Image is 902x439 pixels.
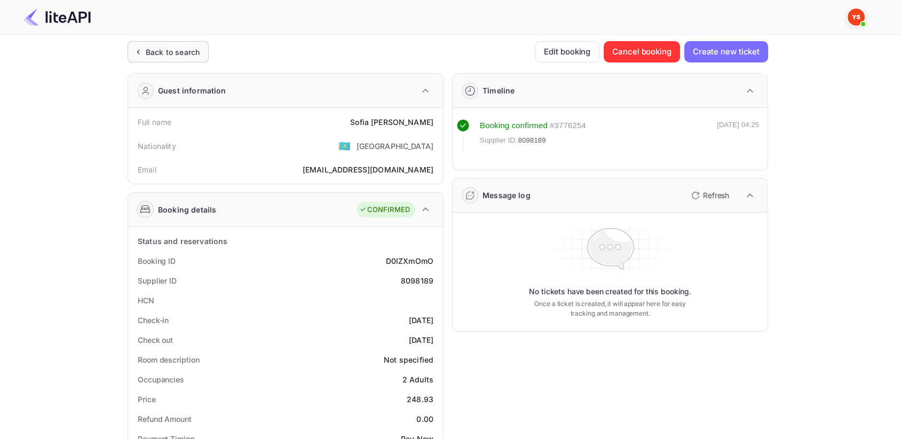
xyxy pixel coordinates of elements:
div: 2 Adults [402,374,433,385]
div: Full name [138,116,171,128]
div: Status and reservations [138,236,227,247]
button: Edit booking [535,41,599,62]
div: Message log [482,190,531,201]
p: Once a ticket is created, it will appear here for easy tracking and management. [526,299,694,318]
div: Booking confirmed [480,120,548,132]
div: Occupancies [138,374,184,385]
div: Nationality [138,140,176,152]
div: Check out [138,334,173,346]
div: 8098189 [401,275,433,286]
div: HCN [138,295,154,306]
div: [DATE] [409,315,433,326]
div: Booking details [158,204,216,215]
div: Check-in [138,315,169,326]
button: Refresh [685,187,733,204]
span: Supplier ID: [480,135,517,146]
div: Booking ID [138,255,176,266]
div: D0lZXmOmO [386,255,433,266]
div: CONFIRMED [359,205,410,215]
div: 0.00 [416,413,433,425]
div: Price [138,394,156,405]
div: Sofia [PERSON_NAME] [350,116,433,128]
p: Refresh [703,190,729,201]
div: [EMAIL_ADDRESS][DOMAIN_NAME] [303,164,433,175]
button: Cancel booking [604,41,680,62]
div: # 3776254 [550,120,586,132]
span: 8098189 [518,135,546,146]
img: Yandex Support [848,9,865,26]
div: Room description [138,354,199,365]
div: [DATE] [409,334,433,346]
div: [DATE] 04:25 [717,120,759,151]
div: Refund Amount [138,413,192,425]
div: Not specified [384,354,433,365]
div: 248.93 [407,394,433,405]
button: Create new ticket [684,41,768,62]
div: Email [138,164,156,175]
div: [GEOGRAPHIC_DATA] [356,140,433,152]
div: Timeline [482,85,515,96]
div: Guest information [158,85,226,96]
p: No tickets have been created for this booking. [529,286,691,297]
div: Supplier ID [138,275,177,286]
img: LiteAPI Logo [23,9,91,26]
span: United States [338,136,351,155]
div: Back to search [146,46,200,58]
